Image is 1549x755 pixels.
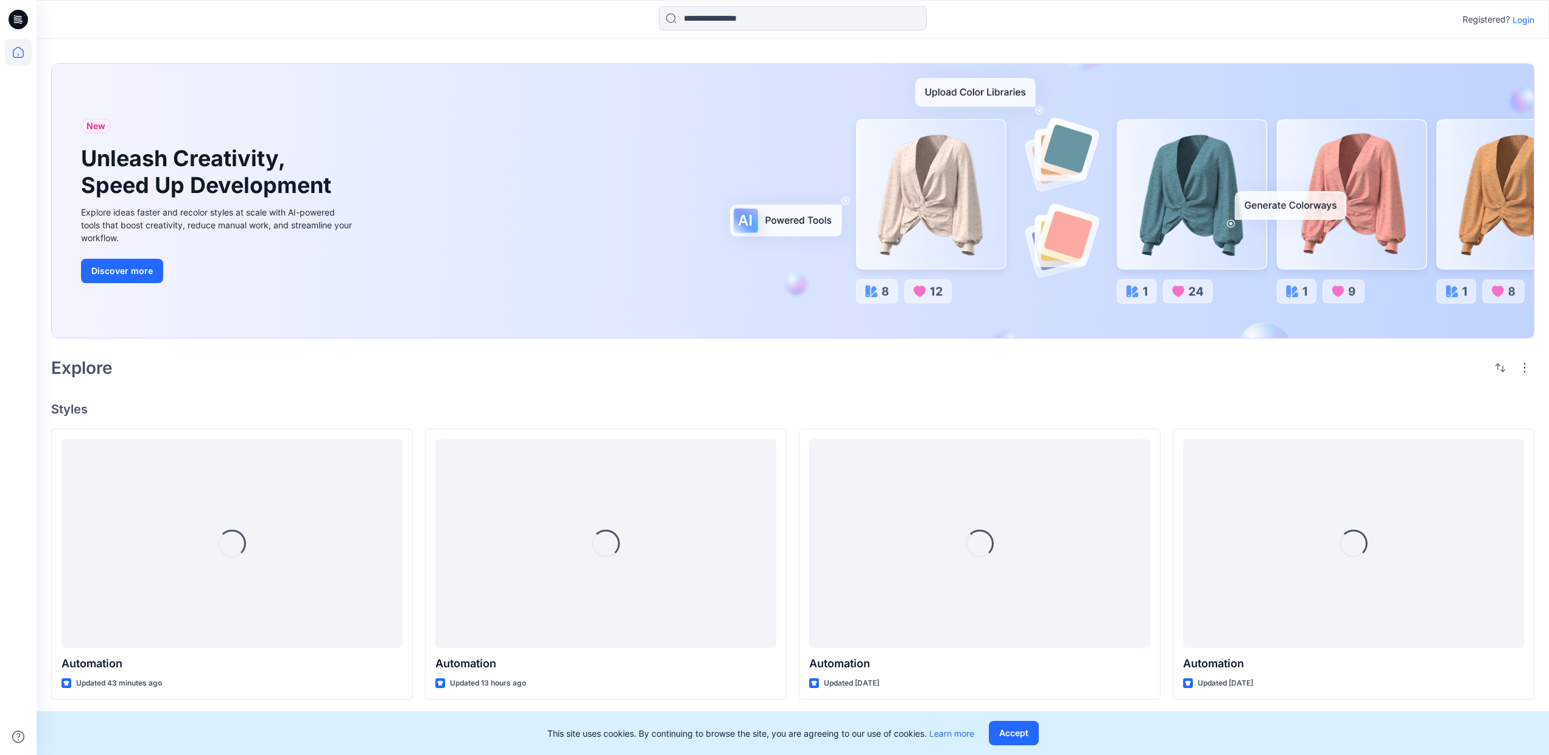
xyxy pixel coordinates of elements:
p: Automation [809,655,1150,672]
h1: Unleash Creativity, Speed Up Development [81,146,337,198]
p: This site uses cookies. By continuing to browse the site, you are agreeing to our use of cookies. [547,727,974,740]
h2: Explore [51,358,113,377]
a: Learn more [929,728,974,739]
a: Discover more [81,259,355,283]
span: New [86,119,105,133]
p: Automation [1183,655,1524,672]
p: Updated 13 hours ago [450,677,526,690]
h4: Styles [51,402,1534,416]
p: Login [1512,13,1534,26]
p: Updated [DATE] [1198,677,1253,690]
p: Updated 43 minutes ago [76,677,162,690]
p: Automation [61,655,402,672]
p: Updated [DATE] [824,677,879,690]
p: Automation [435,655,776,672]
button: Discover more [81,259,163,283]
div: Explore ideas faster and recolor styles at scale with AI-powered tools that boost creativity, red... [81,206,355,244]
p: Registered? [1463,12,1510,27]
button: Accept [989,721,1039,745]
